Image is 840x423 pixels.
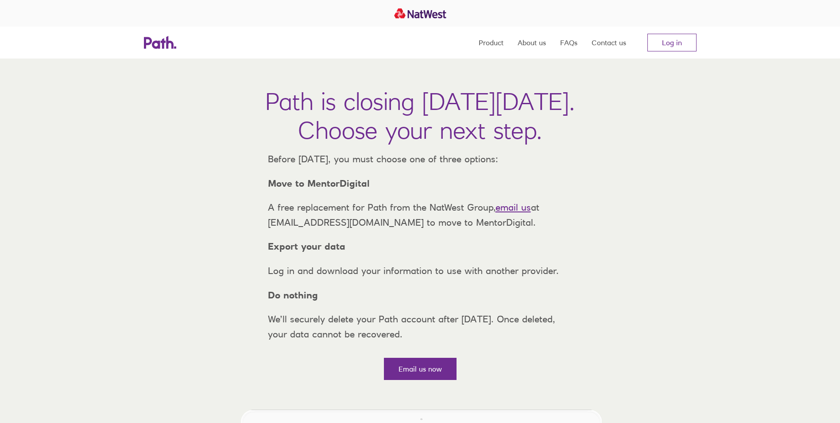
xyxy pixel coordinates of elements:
h1: Path is closing [DATE][DATE]. Choose your next step. [265,87,575,145]
a: Contact us [592,27,626,59]
a: About us [518,27,546,59]
a: Email us now [384,358,457,380]
p: We’ll securely delete your Path account after [DATE]. Once deleted, your data cannot be recovered. [261,312,580,341]
p: A free replacement for Path from the NatWest Group, at [EMAIL_ADDRESS][DOMAIN_NAME] to move to Me... [261,200,580,230]
a: Log in [647,34,697,51]
strong: Export your data [268,241,345,252]
a: email us [495,202,531,213]
strong: Do nothing [268,290,318,301]
p: Before [DATE], you must choose one of three options: [261,152,580,167]
strong: Move to MentorDigital [268,178,370,189]
a: Product [479,27,503,59]
a: FAQs [560,27,577,59]
p: Log in and download your information to use with another provider. [261,263,580,278]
